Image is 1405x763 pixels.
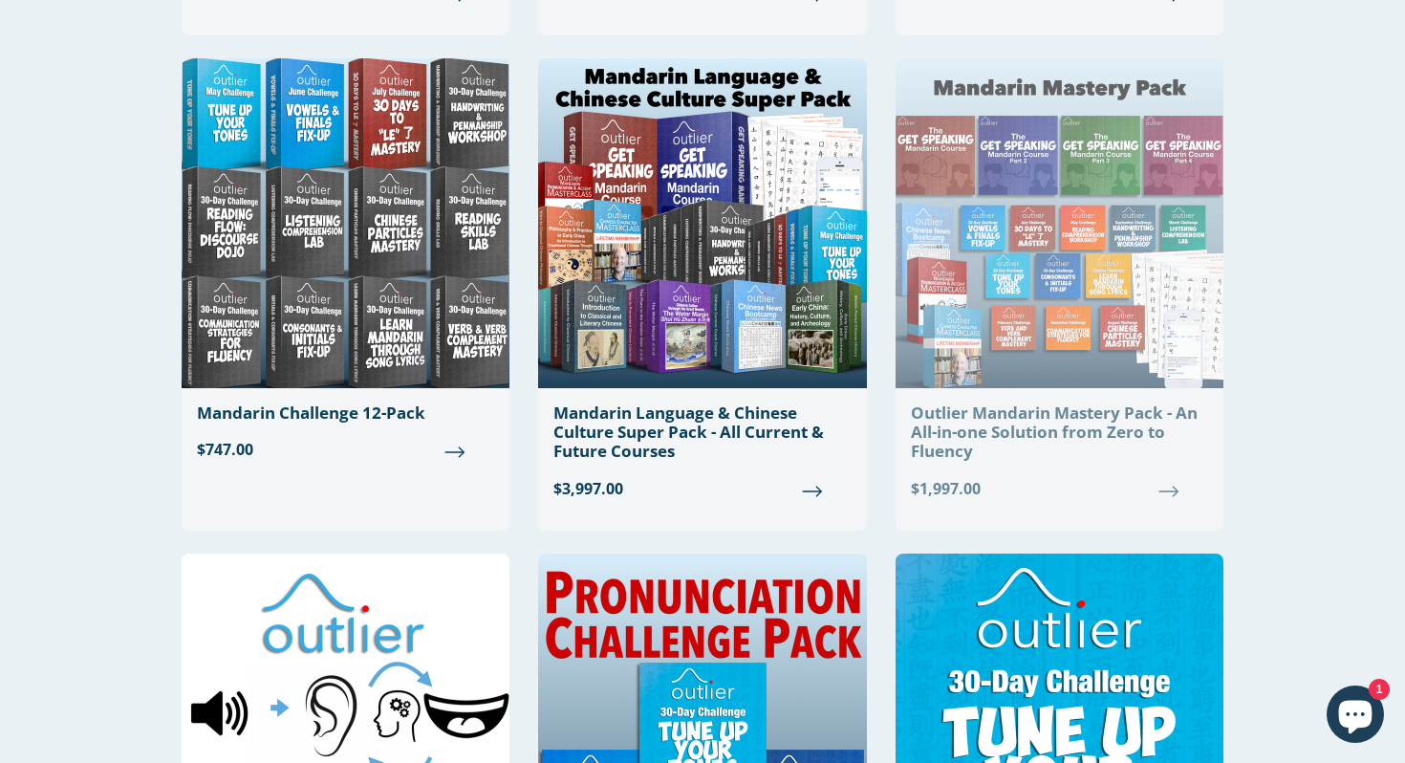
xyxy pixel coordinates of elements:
div: Outlier Mandarin Mastery Pack - An All-in-one Solution from Zero to Fluency [911,403,1208,462]
a: Mandarin Challenge 12-Pack $747.00 [182,58,509,476]
span: $747.00 [197,438,494,461]
inbox-online-store-chat: Shopify online store chat [1321,686,1390,748]
a: Mandarin Language & Chinese Culture Super Pack - All Current & Future Courses $3,997.00 [538,58,866,515]
div: Mandarin Language & Chinese Culture Super Pack - All Current & Future Courses [553,403,851,462]
span: $3,997.00 [553,477,851,500]
img: Outlier Mandarin Mastery Pack - An All-in-one Solution from Zero to Fluency [896,58,1223,388]
div: Mandarin Challenge 12-Pack [197,403,494,423]
img: Mandarin Language & Chinese Culture Super Pack - All Current & Future Courses [538,58,866,388]
span: $1,997.00 [911,477,1208,500]
img: Mandarin Challenge 12-Pack [182,58,509,388]
a: Outlier Mandarin Mastery Pack - An All-in-one Solution from Zero to Fluency $1,997.00 [896,58,1223,515]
